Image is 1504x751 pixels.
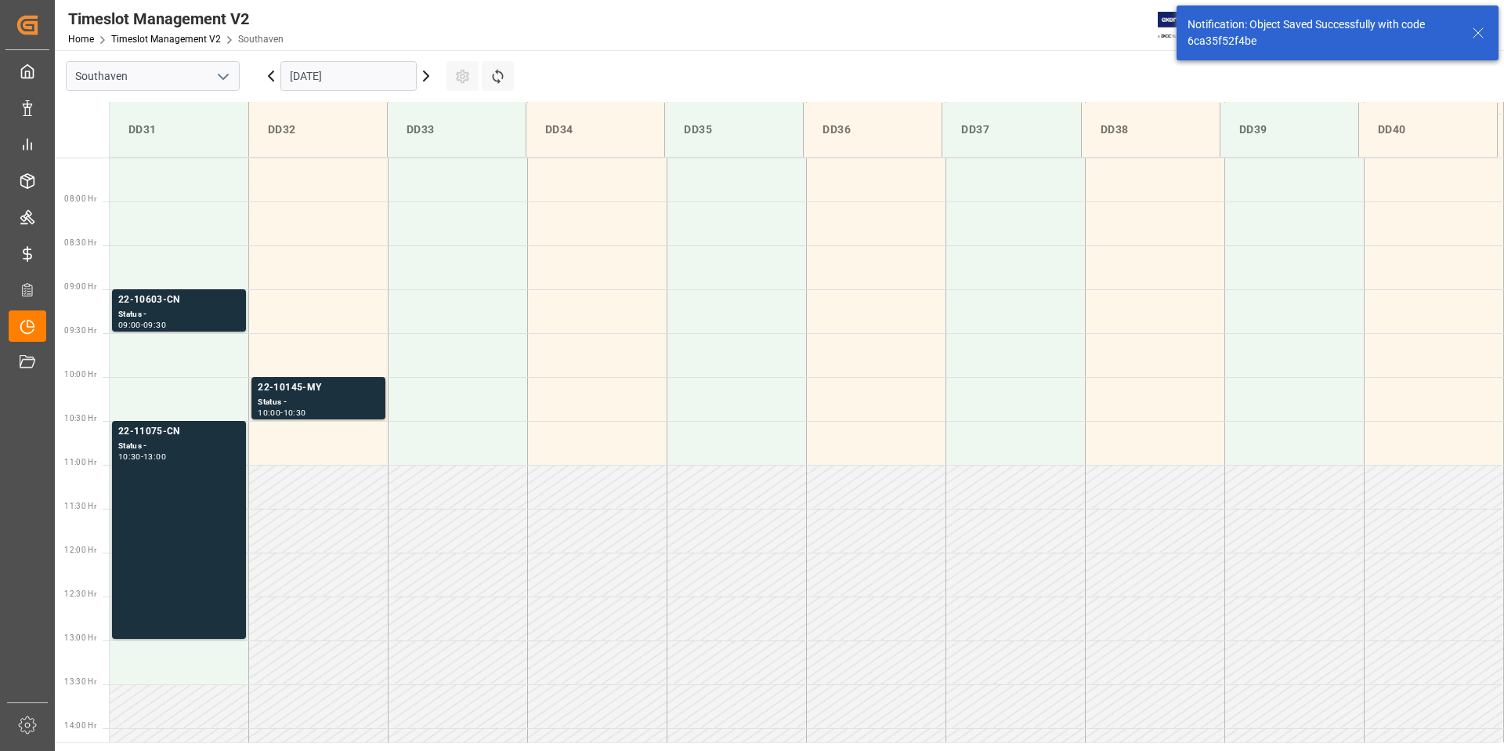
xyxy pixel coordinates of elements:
div: Status - [118,440,240,453]
span: 08:00 Hr [64,194,96,203]
div: - [141,321,143,328]
span: 10:30 Hr [64,414,96,423]
img: Exertis%20JAM%20-%20Email%20Logo.jpg_1722504956.jpg [1158,12,1212,39]
div: - [280,409,283,416]
div: DD35 [678,115,790,144]
div: DD36 [816,115,929,144]
div: 09:00 [118,321,141,328]
span: 11:30 Hr [64,502,96,510]
div: 22-10603-CN [118,292,240,308]
input: DD.MM.YYYY [280,61,417,91]
a: Timeslot Management V2 [111,34,221,45]
div: Notification: Object Saved Successfully with code 6ca35f52f4be [1188,16,1457,49]
div: DD38 [1094,115,1207,144]
div: 22-11075-CN [118,424,240,440]
div: DD39 [1233,115,1346,144]
div: DD37 [955,115,1068,144]
div: Status - [118,308,240,321]
span: 14:00 Hr [64,721,96,730]
span: 11:00 Hr [64,458,96,466]
div: Timeslot Management V2 [68,7,284,31]
a: Home [68,34,94,45]
span: 13:30 Hr [64,677,96,686]
div: - [141,453,143,460]
span: 12:30 Hr [64,590,96,598]
button: open menu [211,64,234,89]
div: DD32 [262,115,374,144]
div: 10:00 [258,409,280,416]
div: DD40 [1372,115,1484,144]
div: DD33 [400,115,513,144]
div: 10:30 [118,453,141,460]
div: Status - [258,396,379,409]
span: 10:00 Hr [64,370,96,379]
div: 13:00 [143,453,166,460]
div: DD34 [539,115,652,144]
div: 10:30 [284,409,306,416]
div: 09:30 [143,321,166,328]
span: 08:30 Hr [64,238,96,247]
div: 22-10145-MY [258,380,379,396]
span: 12:00 Hr [64,546,96,554]
div: DD31 [122,115,236,144]
span: 09:30 Hr [64,326,96,335]
span: 13:00 Hr [64,633,96,642]
span: 09:00 Hr [64,282,96,291]
input: Type to search/select [66,61,240,91]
